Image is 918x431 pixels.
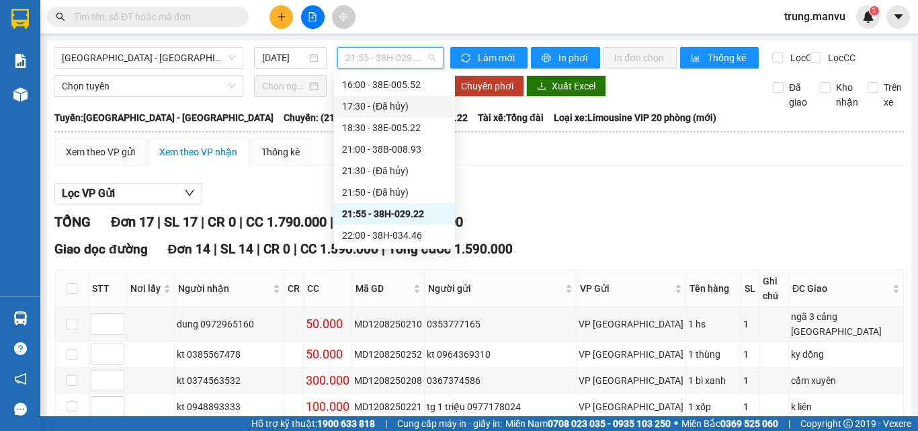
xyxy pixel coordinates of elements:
[330,214,333,230] span: |
[342,142,447,157] div: 21:00 - 38B-008.93
[304,270,352,307] th: CC
[62,76,235,96] span: Chọn tuyến
[332,5,356,29] button: aim
[306,371,349,390] div: 300.000
[872,6,876,15] span: 1
[342,206,447,221] div: 21:55 - 38H-029.22
[184,188,195,198] span: down
[356,281,411,296] span: Mã GD
[791,347,901,362] div: ky dồng
[284,270,304,307] th: CR
[385,416,387,431] span: |
[284,110,382,125] span: Chuyến: (21:55 [DATE])
[342,228,447,243] div: 22:00 - 38H-034.46
[220,241,253,257] span: SL 14
[13,87,28,102] img: warehouse-icon
[542,53,553,64] span: printer
[164,214,198,230] span: SL 17
[159,145,237,159] div: Xem theo VP nhận
[579,317,683,331] div: VP [GEOGRAPHIC_DATA]
[352,394,425,420] td: MD1208250221
[130,281,161,296] span: Nơi lấy
[14,373,27,385] span: notification
[342,163,447,178] div: 21:30 - (Đã hủy)
[791,309,901,339] div: ngã 3 cảng [GEOGRAPHIC_DATA]
[13,54,28,68] img: solution-icon
[427,373,574,388] div: 0367374586
[66,145,135,159] div: Xem theo VP gửi
[427,317,574,331] div: 0353777165
[720,418,778,429] strong: 0369 525 060
[743,317,757,331] div: 1
[554,110,716,125] span: Loại xe: Limousine VIP 20 phòng (mới)
[785,50,820,65] span: Lọc CR
[862,11,874,23] img: icon-new-feature
[168,241,211,257] span: Đơn 14
[342,120,447,135] div: 18:30 - 38E-005.22
[548,418,671,429] strong: 0708 023 035 - 0935 103 250
[680,47,759,69] button: bar-chartThống kê
[214,241,217,257] span: |
[831,80,864,110] span: Kho nhận
[308,12,317,22] span: file-add
[691,53,702,64] span: bar-chart
[54,183,202,204] button: Lọc VP Gửi
[261,145,300,159] div: Thống kê
[552,79,595,93] span: Xuất Excel
[577,307,686,342] td: VP Mỹ Đình
[478,50,517,65] span: Làm mới
[294,241,297,257] span: |
[54,112,274,123] b: Tuyến: [GEOGRAPHIC_DATA] - [GEOGRAPHIC_DATA]
[62,185,115,202] span: Lọc VP Gửi
[759,270,789,307] th: Ghi chú
[354,373,422,388] div: MD1208250208
[14,342,27,355] span: question-circle
[178,281,270,296] span: Người nhận
[688,347,739,362] div: 1 thùng
[306,345,349,364] div: 50.000
[263,241,290,257] span: CR 0
[354,347,422,362] div: MD1208250252
[306,397,349,416] div: 100.000
[56,12,65,22] span: search
[177,317,282,331] div: dung 0972965160
[277,12,286,22] span: plus
[791,373,901,388] div: cẩm xuyên
[177,347,282,362] div: kt 0385567478
[239,214,243,230] span: |
[878,80,907,110] span: Trên xe
[478,110,544,125] span: Tài xế: Tổng đài
[450,75,524,97] button: Chuyển phơi
[688,399,739,414] div: 1 xốp
[579,347,683,362] div: VP [GEOGRAPHIC_DATA]
[89,270,127,307] th: STT
[741,270,759,307] th: SL
[792,281,890,296] span: ĐC Giao
[345,48,435,68] span: 21:55 - 38H-029.22
[743,347,757,362] div: 1
[428,281,562,296] span: Người gửi
[177,399,282,414] div: kt 0948893333
[354,317,422,331] div: MD1208250210
[201,214,204,230] span: |
[558,50,589,65] span: In phơi
[526,75,606,97] button: downloadXuất Excel
[708,50,748,65] span: Thống kê
[681,416,778,431] span: Miền Bắc
[577,342,686,368] td: VP Mỹ Đình
[306,315,349,334] div: 50.000
[686,270,741,307] th: Tên hàng
[352,342,425,368] td: MD1208250252
[577,368,686,394] td: VP Mỹ Đình
[743,373,757,388] div: 1
[354,399,422,414] div: MD1208250221
[251,416,375,431] span: Hỗ trợ kỹ thuật:
[688,317,739,331] div: 1 hs
[352,307,425,342] td: MD1208250210
[342,185,447,200] div: 21:50 - (Đã hủy)
[427,399,574,414] div: tg 1 triệu 0977178024
[262,50,306,65] input: 12/08/2025
[301,5,325,29] button: file-add
[54,241,148,257] span: Giao dọc đường
[300,241,378,257] span: CC 1.590.000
